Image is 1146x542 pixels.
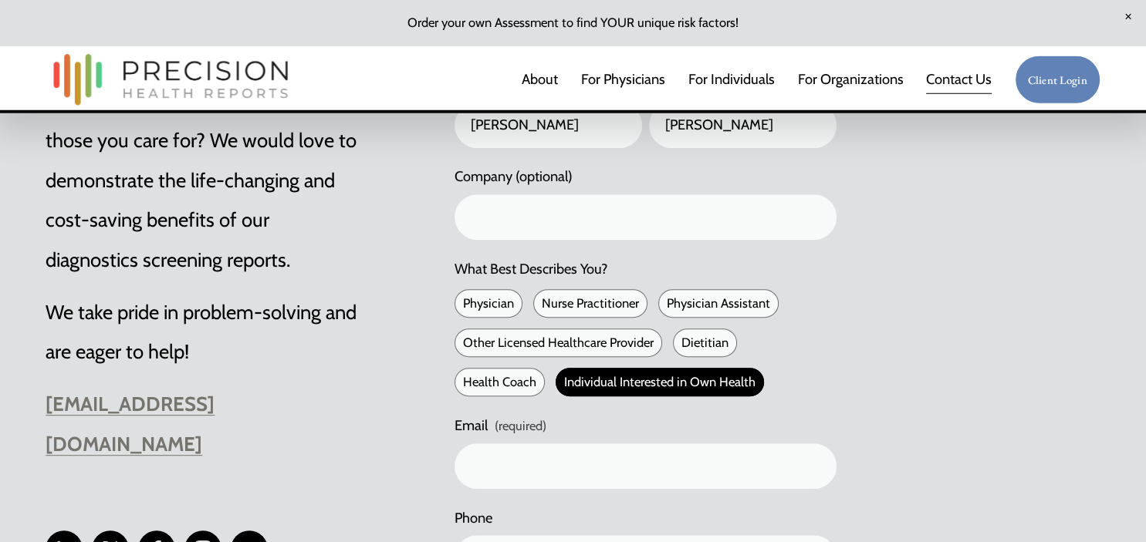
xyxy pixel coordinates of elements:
span: Physician [455,289,522,318]
span: What Best Describes You? [455,255,607,284]
a: For Individuals [688,64,775,95]
img: Precision Health Reports [46,47,296,113]
span: (required) [495,413,546,439]
a: Contact Us [926,64,992,95]
a: folder dropdown [797,64,903,95]
span: Email [455,412,488,440]
span: For Organizations [797,66,903,94]
span: Dietitian [673,328,737,357]
a: Client Login [1015,56,1100,104]
span: Other Licensed Healthcare Provider [455,328,662,357]
span: Physician Assistant [658,289,779,318]
a: About [522,64,558,95]
p: Are you ready to address metabolic health and cardiovascular risk for those you care for? We woul... [46,41,360,280]
iframe: Chat Widget [1069,468,1146,542]
p: We take pride in problem-solving and are eager to help! [46,292,360,372]
span: Company (optional) [455,163,573,191]
a: For Physicians [581,64,665,95]
span: Individual Interested in Own Health [556,368,764,396]
a: [EMAIL_ADDRESS][DOMAIN_NAME] [46,392,215,456]
span: Nurse Practitioner [533,289,647,318]
span: Phone [455,504,492,533]
span: Health Coach [455,368,545,396]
